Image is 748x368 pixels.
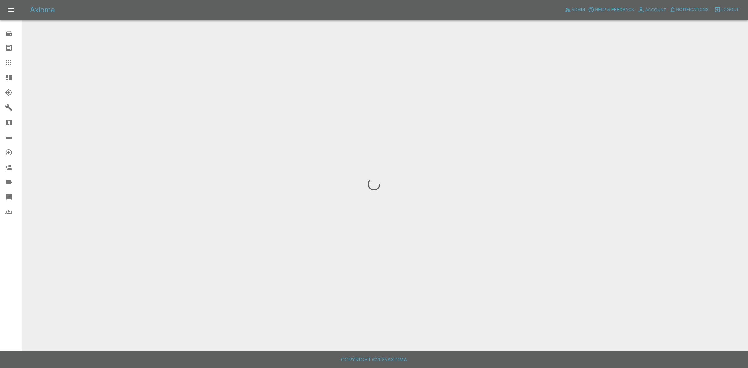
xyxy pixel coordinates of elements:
[645,7,666,14] span: Account
[676,6,709,13] span: Notifications
[636,5,668,15] a: Account
[668,5,710,15] button: Notifications
[721,6,739,13] span: Logout
[30,5,55,15] h5: Axioma
[5,356,743,364] h6: Copyright © 2025 Axioma
[563,5,587,15] a: Admin
[572,6,585,13] span: Admin
[587,5,635,15] button: Help & Feedback
[595,6,634,13] span: Help & Feedback
[713,5,741,15] button: Logout
[4,2,19,17] button: Open drawer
